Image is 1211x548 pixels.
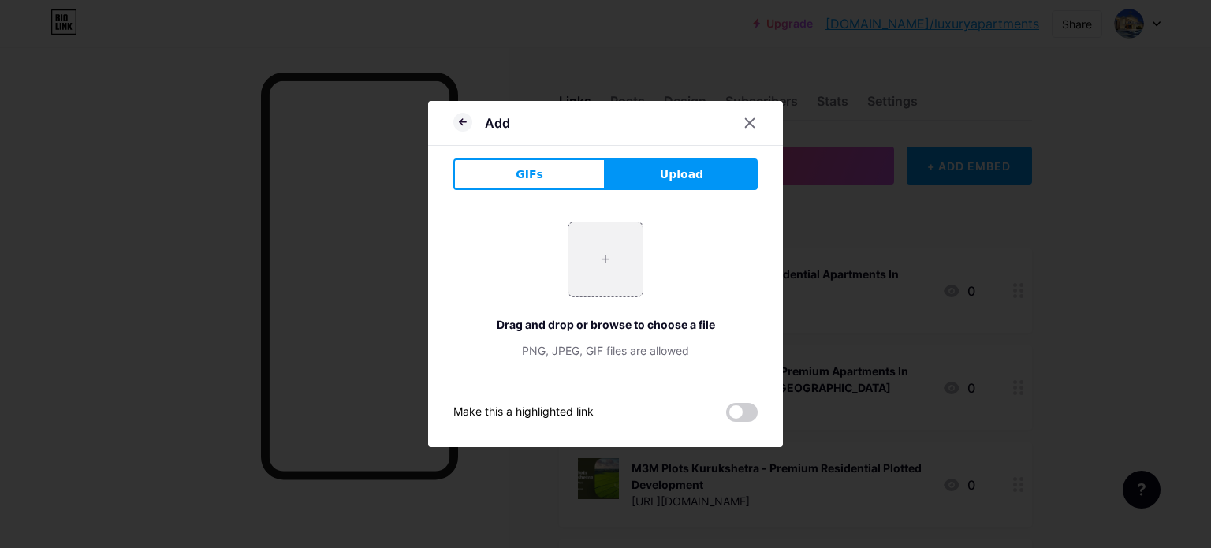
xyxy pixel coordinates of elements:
span: Upload [660,166,703,183]
div: Drag and drop or browse to choose a file [453,316,758,333]
div: Add [485,114,510,132]
button: GIFs [453,158,605,190]
div: Make this a highlighted link [453,403,594,422]
span: GIFs [516,166,543,183]
div: PNG, JPEG, GIF files are allowed [453,342,758,359]
button: Upload [605,158,758,190]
